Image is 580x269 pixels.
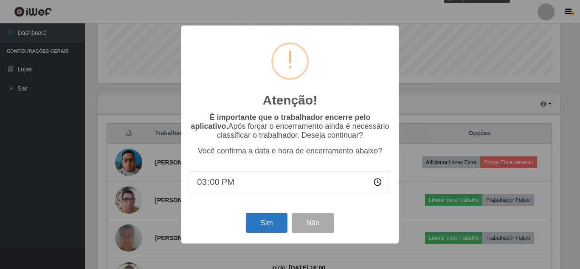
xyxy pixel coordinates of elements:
button: Não [292,213,334,233]
button: Sim [246,213,287,233]
h2: Atenção! [263,93,317,108]
p: Você confirma a data e hora de encerramento abaixo? [190,147,390,156]
p: Após forçar o encerramento ainda é necessário classificar o trabalhador. Deseja continuar? [190,113,390,140]
b: É importante que o trabalhador encerre pelo aplicativo. [191,113,370,130]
